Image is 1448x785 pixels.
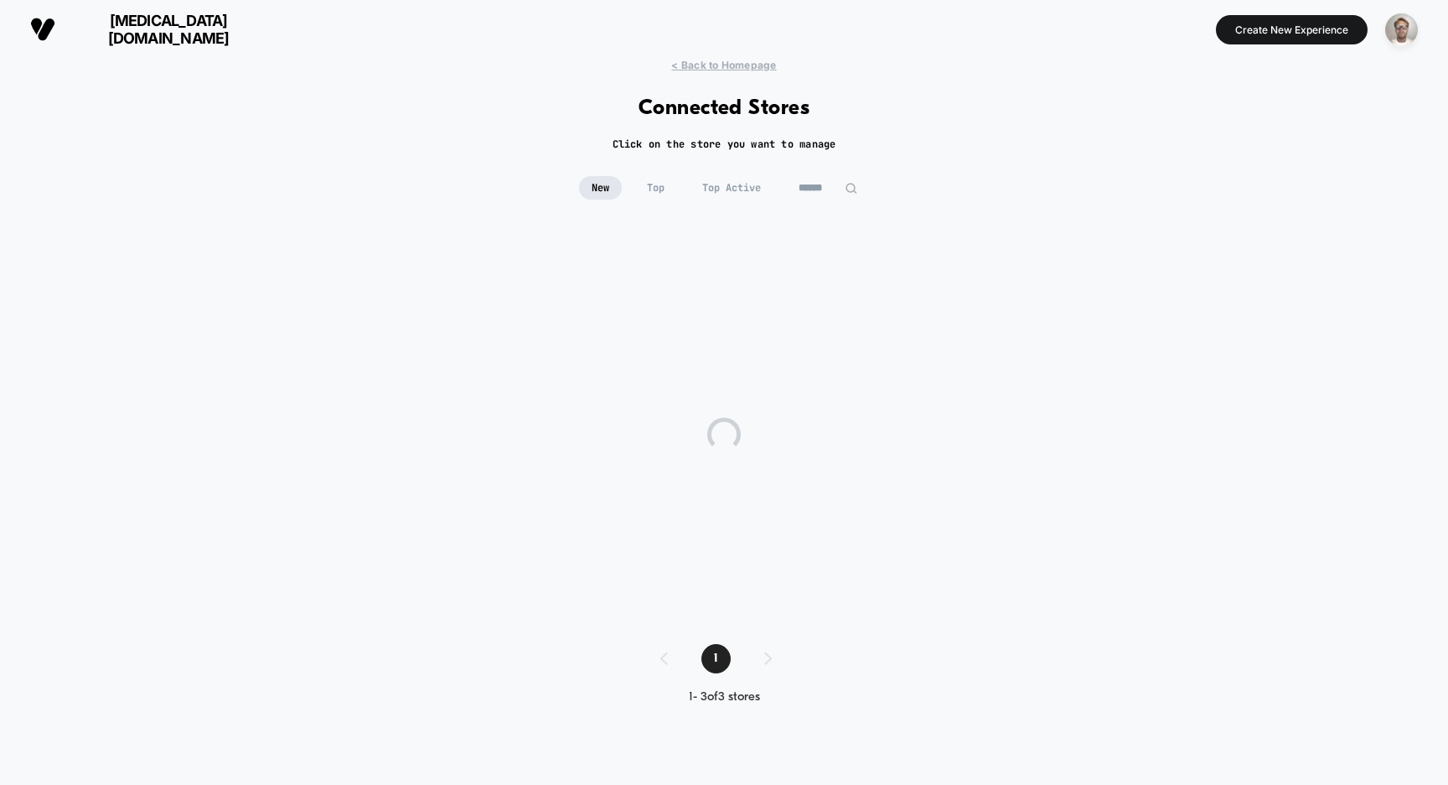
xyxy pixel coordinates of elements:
[1216,15,1368,44] button: Create New Experience
[690,176,773,200] span: Top Active
[68,12,269,47] span: [MEDICAL_DATA][DOMAIN_NAME]
[634,176,677,200] span: Top
[579,176,622,200] span: New
[639,96,810,121] h1: Connected Stores
[1380,13,1423,47] button: ppic
[845,182,857,195] img: edit
[30,17,55,42] img: Visually logo
[25,11,274,48] button: [MEDICAL_DATA][DOMAIN_NAME]
[671,59,776,71] span: < Back to Homepage
[613,138,836,151] h2: Click on the store you want to manage
[1385,13,1418,46] img: ppic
